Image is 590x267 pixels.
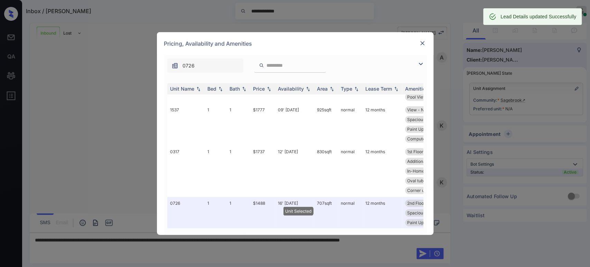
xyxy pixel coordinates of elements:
td: 09' [DATE] [275,103,314,145]
div: Pricing, Availability and Amenities [157,32,433,55]
div: Bed [207,86,216,92]
span: Paint Upgrade -... [407,127,441,132]
td: 12 months [363,145,402,197]
span: 0726 [182,62,195,70]
td: normal [338,103,363,145]
div: Lead Details updated Successfully [500,10,576,23]
img: close [419,40,426,47]
span: Spacious Closet [407,117,439,122]
span: Computer desk [407,136,437,141]
td: 707 sqft [314,197,338,239]
img: icon-zuma [416,60,425,68]
span: 1st Floor [407,149,423,154]
td: 1 [205,197,227,239]
img: sorting [305,86,311,91]
span: Oval tub [407,178,423,183]
img: sorting [353,86,360,91]
td: 0726 [167,197,205,239]
td: $1488 [250,197,275,239]
img: sorting [328,86,335,91]
td: 0317 [167,145,205,197]
td: normal [338,197,363,239]
span: Additional Stor... [407,159,439,164]
td: $1777 [250,103,275,145]
div: Lease Term [365,86,392,92]
td: 12 months [363,197,402,239]
img: sorting [217,86,224,91]
span: In-Home Washer ... [407,168,444,174]
td: 1537 [167,103,205,145]
img: icon-zuma [171,62,178,69]
img: sorting [265,86,272,91]
td: 1 [227,197,250,239]
div: Unit Name [170,86,194,92]
div: Bath [230,86,240,92]
td: 1 [227,145,250,197]
td: 12 months [363,103,402,145]
span: Pool View [407,94,427,100]
img: sorting [195,86,202,91]
td: normal [338,145,363,197]
span: Spacious Closet [407,210,439,215]
img: sorting [393,86,400,91]
div: Area [317,86,328,92]
td: 12' [DATE] [275,145,314,197]
td: 830 sqft [314,145,338,197]
td: 925 sqft [314,103,338,145]
td: 1 [205,145,227,197]
span: Corner unit [407,188,429,193]
img: icon-zuma [259,62,264,68]
td: 1 [205,103,227,145]
div: Availability [278,86,304,92]
td: 1 [227,103,250,145]
div: Amenities [405,86,428,92]
div: Price [253,86,265,92]
div: Type [341,86,352,92]
td: $1737 [250,145,275,197]
td: 16' [DATE] [275,197,314,239]
span: View - North [407,107,432,112]
img: sorting [241,86,247,91]
span: 2nd Floor [407,201,425,206]
span: Paint Upgrade -... [407,220,441,225]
